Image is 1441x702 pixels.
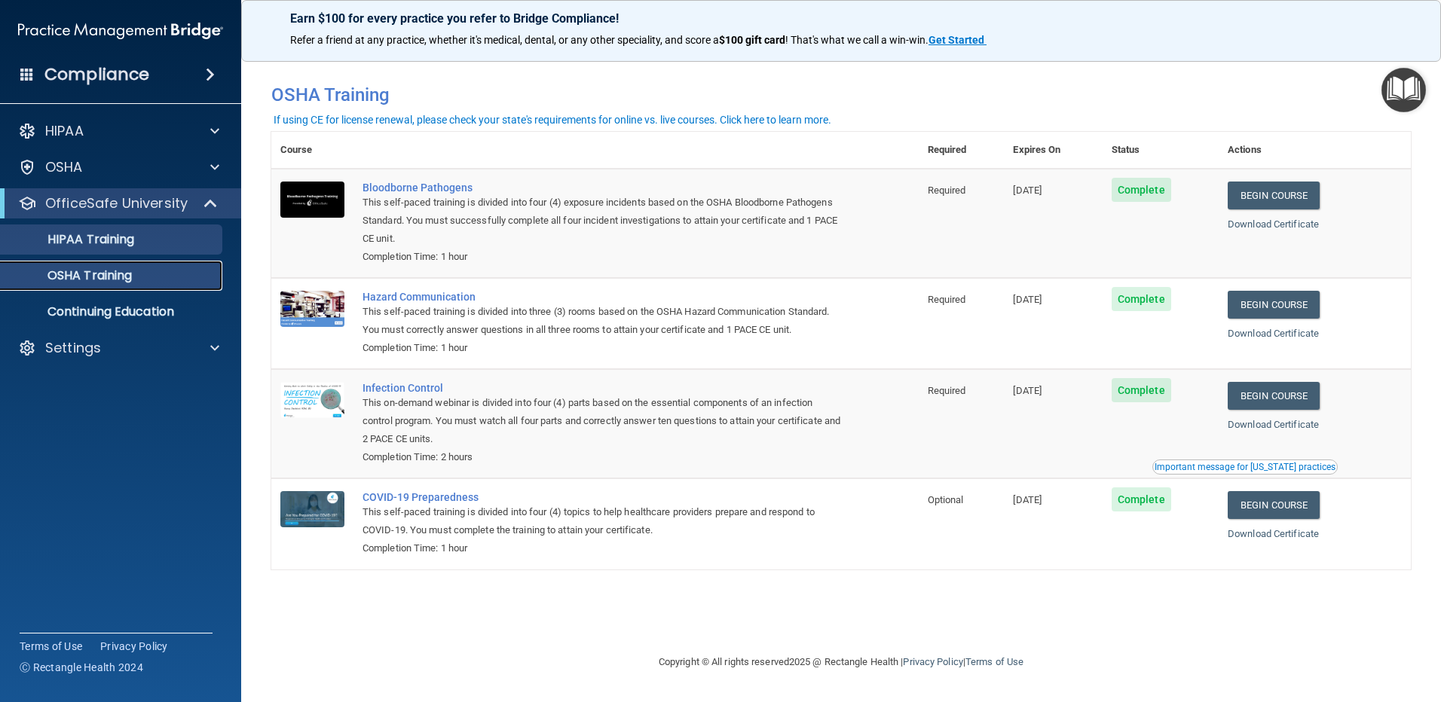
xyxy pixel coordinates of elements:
div: If using CE for license renewal, please check your state's requirements for online vs. live cours... [274,114,831,125]
span: Required [928,385,966,396]
a: Begin Course [1228,291,1320,319]
p: OSHA [45,158,83,176]
p: Settings [45,339,101,357]
div: This on-demand webinar is divided into four (4) parts based on the essential components of an inf... [363,394,843,448]
span: Complete [1112,378,1171,402]
h4: Compliance [44,64,149,85]
a: Download Certificate [1228,419,1319,430]
div: Completion Time: 2 hours [363,448,843,466]
span: Complete [1112,178,1171,202]
span: [DATE] [1013,185,1042,196]
p: Continuing Education [10,304,216,319]
img: PMB logo [18,16,223,46]
div: This self-paced training is divided into three (3) rooms based on the OSHA Hazard Communication S... [363,303,843,339]
a: Begin Course [1228,382,1320,410]
p: Earn $100 for every practice you refer to Bridge Compliance! [290,11,1392,26]
a: Terms of Use [965,656,1023,667]
th: Course [271,132,353,169]
a: Download Certificate [1228,218,1319,230]
div: Copyright © All rights reserved 2025 @ Rectangle Health | | [566,638,1116,686]
span: Complete [1112,487,1171,511]
span: Refer a friend at any practice, whether it's medical, dental, or any other speciality, and score a [290,34,719,46]
a: Settings [18,339,219,357]
span: ! That's what we call a win-win. [785,34,929,46]
p: OSHA Training [10,268,132,283]
span: Ⓒ Rectangle Health 2024 [20,660,143,675]
a: Hazard Communication [363,291,843,303]
p: OfficeSafe University [45,194,188,212]
a: Privacy Policy [100,639,168,654]
th: Actions [1219,132,1411,169]
a: Terms of Use [20,639,82,654]
a: Download Certificate [1228,528,1319,539]
span: [DATE] [1013,294,1042,305]
th: Required [919,132,1005,169]
div: This self-paced training is divided into four (4) exposure incidents based on the OSHA Bloodborne... [363,194,843,248]
span: Optional [928,494,964,505]
span: [DATE] [1013,494,1042,505]
a: Download Certificate [1228,328,1319,339]
th: Status [1103,132,1219,169]
a: COVID-19 Preparedness [363,491,843,503]
p: HIPAA [45,122,84,140]
span: Complete [1112,287,1171,311]
a: OfficeSafe University [18,194,219,212]
a: Infection Control [363,382,843,394]
span: Required [928,185,966,196]
a: Bloodborne Pathogens [363,182,843,194]
div: Completion Time: 1 hour [363,248,843,266]
a: Begin Course [1228,491,1320,519]
a: Begin Course [1228,182,1320,209]
div: Completion Time: 1 hour [363,539,843,557]
h4: OSHA Training [271,84,1411,105]
a: OSHA [18,158,219,176]
a: Get Started [929,34,987,46]
div: Completion Time: 1 hour [363,339,843,357]
th: Expires On [1004,132,1102,169]
strong: Get Started [929,34,984,46]
a: HIPAA [18,122,219,140]
button: If using CE for license renewal, please check your state's requirements for online vs. live cours... [271,112,834,127]
button: Read this if you are a dental practitioner in the state of CA [1152,459,1338,475]
button: Open Resource Center [1381,68,1426,112]
strong: $100 gift card [719,34,785,46]
span: [DATE] [1013,385,1042,396]
a: Privacy Policy [903,656,962,667]
div: This self-paced training is divided into four (4) topics to help healthcare providers prepare and... [363,503,843,539]
div: Important message for [US_STATE] practices [1155,462,1335,472]
span: Required [928,294,966,305]
p: HIPAA Training [10,232,134,247]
